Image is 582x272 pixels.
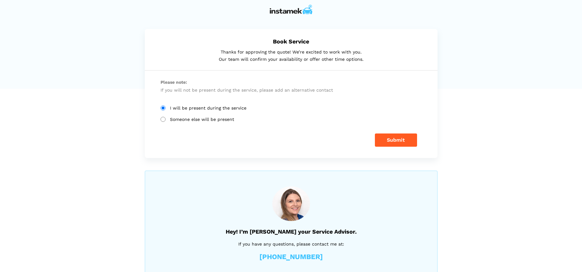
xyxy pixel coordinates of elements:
[161,38,422,45] h5: Book Service
[161,105,422,111] label: I will be present during the service
[161,117,166,122] input: Someone else will be present
[161,117,422,122] label: Someone else will be present
[161,78,422,86] span: Please note:
[259,253,323,260] a: [PHONE_NUMBER]
[161,48,422,63] p: Thanks for approving the quote! We’re excited to work with you. Our team will confirm your availa...
[161,78,422,94] p: If you will not be present during the service, please add an alternative contact
[161,228,421,235] h5: Hey! I’m [PERSON_NAME] your Service Advisor.
[161,241,421,247] p: If you have any questions, please contact me at:
[375,133,417,147] button: Submit
[161,105,166,110] input: I will be present during the service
